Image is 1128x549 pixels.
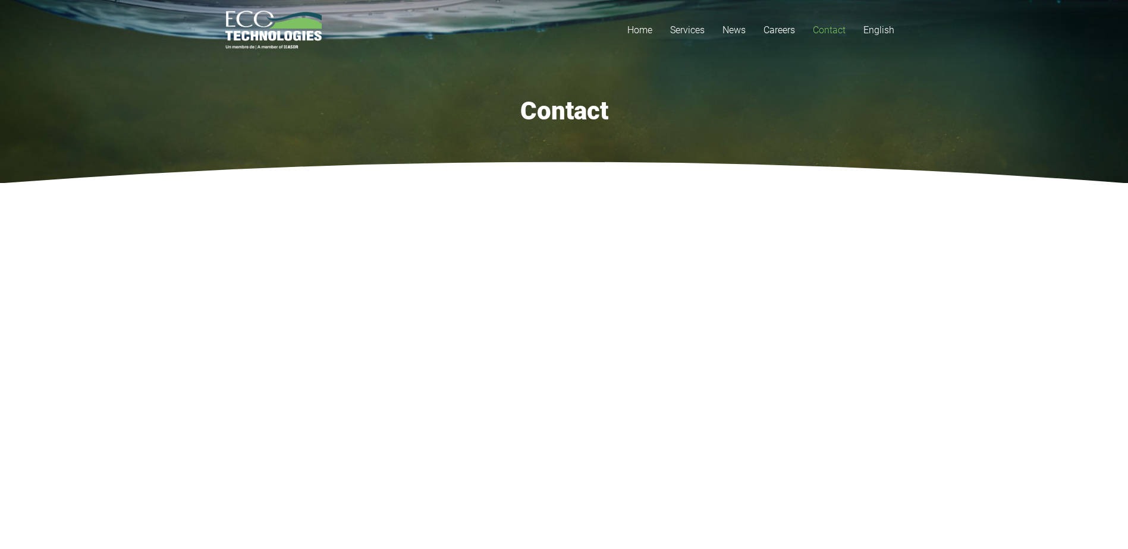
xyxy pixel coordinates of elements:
[627,24,652,36] span: Home
[763,24,795,36] span: Careers
[225,11,322,49] a: logo_EcoTech_ASDR_RGB
[225,96,903,126] h1: Contact
[863,24,894,36] span: English
[670,24,705,36] span: Services
[813,24,846,36] span: Contact
[722,24,746,36] span: News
